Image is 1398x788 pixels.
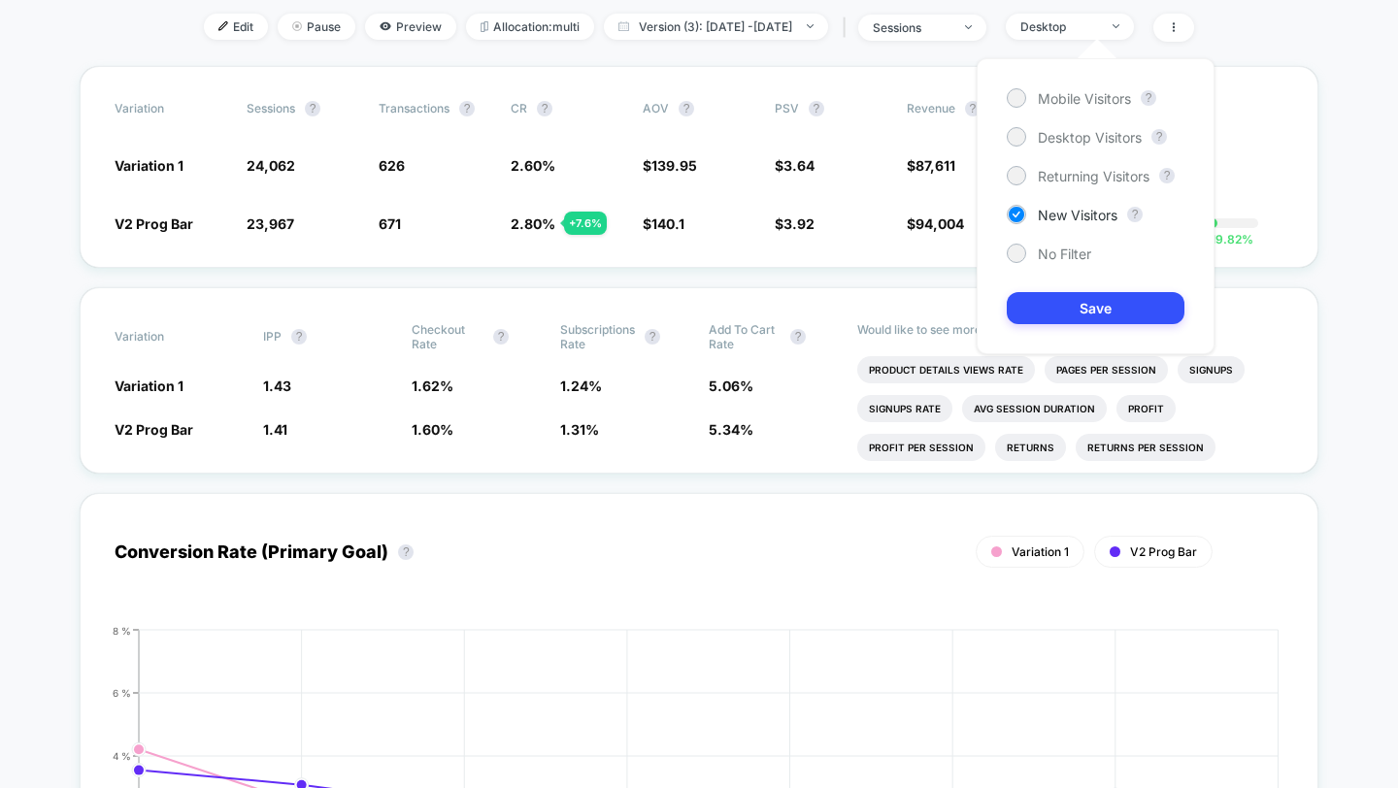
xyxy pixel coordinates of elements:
span: Checkout Rate [412,322,483,351]
span: Mobile Visitors [1038,90,1131,107]
button: ? [809,101,824,116]
li: Returns [995,434,1066,461]
tspan: 8 % [113,624,131,636]
span: 140.1 [651,215,684,232]
button: ? [1159,168,1175,183]
li: Avg Session Duration [962,395,1107,422]
button: ? [1141,90,1156,106]
span: $ [907,215,964,232]
span: Transactions [379,101,449,115]
span: Variation [115,101,221,116]
span: 3.64 [783,157,815,174]
button: ? [305,101,320,116]
img: end [292,21,302,31]
span: 671 [379,215,401,232]
span: 1.62 % [412,378,453,394]
span: V2 Prog Bar [115,215,193,232]
p: Would like to see more reports? [857,322,1283,337]
span: Version (3): [DATE] - [DATE] [604,14,828,40]
span: V2 Prog Bar [1130,544,1197,559]
span: IPP [263,329,282,344]
li: Signups Rate [857,395,952,422]
span: Revenue [907,101,955,115]
div: sessions [873,20,950,35]
li: Profit Per Session [857,434,985,461]
span: 5.06 % [709,378,753,394]
span: 626 [379,157,405,174]
tspan: 6 % [113,686,131,698]
img: rebalance [481,21,488,32]
button: ? [645,329,660,345]
button: ? [459,101,475,116]
span: 24,062 [247,157,295,174]
li: Returns Per Session [1076,434,1215,461]
span: Variation [115,322,221,351]
span: 2.60 % [511,157,555,174]
button: ? [398,544,414,560]
span: 139.95 [651,157,697,174]
span: $ [775,157,815,174]
img: calendar [618,21,629,31]
img: end [965,25,972,29]
span: No Filter [1038,246,1091,262]
button: ? [1127,207,1143,222]
button: ? [537,101,552,116]
span: AOV [643,101,669,115]
button: ? [790,329,806,345]
span: 1.60 % [412,421,453,438]
span: Variation 1 [1012,544,1069,559]
span: PSV [775,101,799,115]
button: ? [493,329,509,345]
button: ? [291,329,307,345]
img: end [807,24,814,28]
span: Returning Visitors [1038,168,1149,184]
span: 23,967 [247,215,294,232]
span: Sessions [247,101,295,115]
span: Desktop Visitors [1038,129,1142,146]
span: 2.80 % [511,215,555,232]
span: Variation 1 [115,378,183,394]
span: 5.34 % [709,421,753,438]
span: $ [907,157,955,174]
span: 1.41 [263,421,287,438]
span: Subscriptions Rate [560,322,635,351]
span: Preview [365,14,456,40]
button: ? [679,101,694,116]
li: Profit [1116,395,1176,422]
span: Add To Cart Rate [709,322,781,351]
span: 3.92 [783,215,815,232]
span: Variation 1 [115,157,183,174]
button: ? [1151,129,1167,145]
img: edit [218,21,228,31]
div: Desktop [1020,19,1098,34]
span: $ [643,157,697,174]
span: New Visitors [1038,207,1117,223]
span: Edit [204,14,268,40]
img: end [1113,24,1119,28]
span: V2 Prog Bar [115,421,193,438]
span: 1.43 [263,378,291,394]
span: 87,611 [915,157,955,174]
div: + 7.6 % [564,212,607,235]
span: Allocation: multi [466,14,594,40]
span: $ [775,215,815,232]
span: 1.31 % [560,421,599,438]
tspan: 4 % [113,749,131,761]
span: 1.24 % [560,378,602,394]
span: $ [643,215,684,232]
span: | [838,14,858,42]
li: Product Details Views Rate [857,356,1035,383]
span: 94,004 [915,215,964,232]
span: Pause [278,14,355,40]
button: Save [1007,292,1184,324]
span: CR [511,101,527,115]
